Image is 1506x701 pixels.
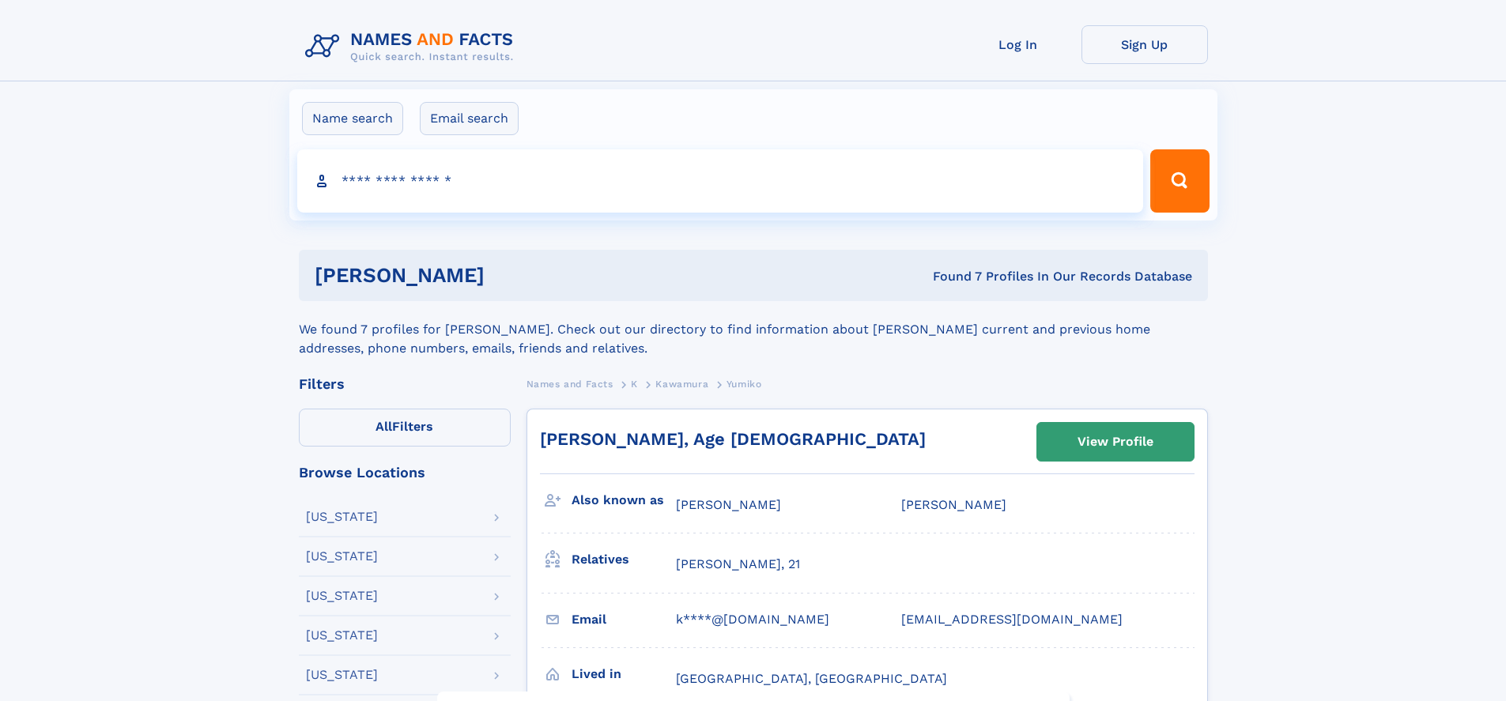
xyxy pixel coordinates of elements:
[655,379,708,390] span: Kawamura
[299,25,527,68] img: Logo Names and Facts
[306,590,378,602] div: [US_STATE]
[572,487,676,514] h3: Also known as
[306,511,378,523] div: [US_STATE]
[676,671,947,686] span: [GEOGRAPHIC_DATA], [GEOGRAPHIC_DATA]
[306,669,378,681] div: [US_STATE]
[727,379,762,390] span: Yumiko
[299,465,511,480] div: Browse Locations
[955,25,1081,64] a: Log In
[376,419,392,434] span: All
[676,497,781,512] span: [PERSON_NAME]
[1081,25,1208,64] a: Sign Up
[297,149,1144,213] input: search input
[527,374,613,394] a: Names and Facts
[901,497,1006,512] span: [PERSON_NAME]
[306,550,378,563] div: [US_STATE]
[299,301,1208,358] div: We found 7 profiles for [PERSON_NAME]. Check out our directory to find information about [PERSON_...
[676,556,800,573] a: [PERSON_NAME], 21
[306,629,378,642] div: [US_STATE]
[302,102,403,135] label: Name search
[572,546,676,573] h3: Relatives
[420,102,519,135] label: Email search
[299,409,511,447] label: Filters
[1150,149,1209,213] button: Search Button
[1078,424,1153,460] div: View Profile
[901,612,1123,627] span: [EMAIL_ADDRESS][DOMAIN_NAME]
[631,379,638,390] span: K
[572,661,676,688] h3: Lived in
[315,266,709,285] h1: [PERSON_NAME]
[572,606,676,633] h3: Email
[540,429,926,449] a: [PERSON_NAME], Age [DEMOGRAPHIC_DATA]
[655,374,708,394] a: Kawamura
[631,374,638,394] a: K
[299,377,511,391] div: Filters
[1037,423,1194,461] a: View Profile
[708,268,1192,285] div: Found 7 Profiles In Our Records Database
